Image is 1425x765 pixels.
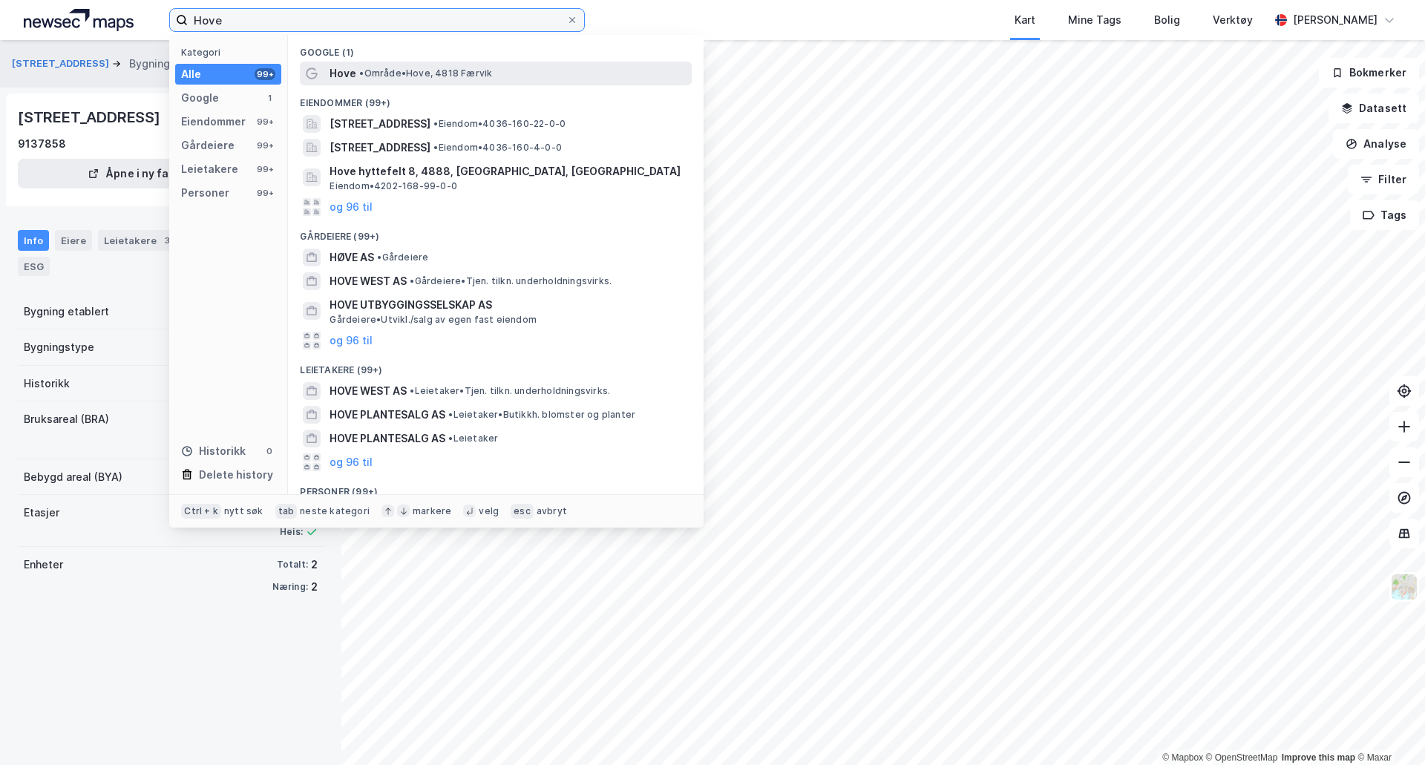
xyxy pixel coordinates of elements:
[288,85,704,112] div: Eiendommer (99+)
[181,113,246,131] div: Eiendommer
[1068,11,1121,29] div: Mine Tags
[288,35,704,62] div: Google (1)
[24,468,122,486] div: Bebygd areal (BYA)
[1213,11,1253,29] div: Verktøy
[24,338,94,356] div: Bygningstype
[330,272,407,290] span: HOVE WEST AS
[288,219,704,246] div: Gårdeiere (99+)
[537,505,567,517] div: avbryt
[288,352,704,379] div: Leietakere (99+)
[18,135,66,153] div: 9137858
[255,139,275,151] div: 99+
[263,92,275,104] div: 1
[433,142,438,153] span: •
[433,118,566,130] span: Eiendom • 4036-160-22-0-0
[1351,694,1425,765] iframe: Chat Widget
[311,556,318,574] div: 2
[1348,165,1419,194] button: Filter
[181,504,221,519] div: Ctrl + k
[410,385,414,396] span: •
[181,89,219,107] div: Google
[181,160,238,178] div: Leietakere
[330,453,373,471] button: og 96 til
[129,55,170,73] div: Bygning
[410,275,612,287] span: Gårdeiere • Tjen. tilkn. underholdningsvirks.
[433,142,562,154] span: Eiendom • 4036-160-4-0-0
[1293,11,1377,29] div: [PERSON_NAME]
[448,433,498,444] span: Leietaker
[433,118,438,129] span: •
[410,385,610,397] span: Leietaker • Tjen. tilkn. underholdningsvirks.
[1162,752,1203,763] a: Mapbox
[330,65,356,82] span: Hove
[1329,93,1419,123] button: Datasett
[330,382,407,400] span: HOVE WEST AS
[1333,129,1419,159] button: Analyse
[24,303,109,321] div: Bygning etablert
[330,406,445,424] span: HOVE PLANTESALG AS
[330,180,457,192] span: Eiendom • 4202-168-99-0-0
[55,230,92,251] div: Eiere
[359,68,492,79] span: Område • Hove, 4818 Færvik
[1206,752,1278,763] a: OpenStreetMap
[330,332,373,349] button: og 96 til
[24,410,109,428] div: Bruksareal (BRA)
[1351,694,1425,765] div: Kontrollprogram for chat
[181,137,235,154] div: Gårdeiere
[1390,573,1418,601] img: Z
[448,409,635,421] span: Leietaker • Butikkh. blomster og planter
[24,375,70,393] div: Historikk
[255,116,275,128] div: 99+
[275,504,298,519] div: tab
[24,9,134,31] img: logo.a4113a55bc3d86da70a041830d287a7e.svg
[18,105,163,129] div: [STREET_ADDRESS]
[263,445,275,457] div: 0
[1350,200,1419,230] button: Tags
[181,184,229,202] div: Personer
[413,505,451,517] div: markere
[280,526,303,538] div: Heis:
[24,504,59,522] div: Etasjer
[255,68,275,80] div: 99+
[181,47,281,58] div: Kategori
[1319,58,1419,88] button: Bokmerker
[448,409,453,420] span: •
[311,578,318,596] div: 2
[160,233,174,248] div: 3
[330,249,374,266] span: HØVE AS
[12,56,112,71] button: [STREET_ADDRESS]
[448,433,453,444] span: •
[377,252,428,263] span: Gårdeiere
[224,505,263,517] div: nytt søk
[181,65,201,83] div: Alle
[511,504,534,519] div: esc
[479,505,499,517] div: velg
[330,296,686,314] span: HOVE UTBYGGINGSSELSKAP AS
[18,159,252,188] button: Åpne i ny fane
[330,115,430,133] span: [STREET_ADDRESS]
[330,430,445,447] span: HOVE PLANTESALG AS
[255,163,275,175] div: 99+
[288,474,704,501] div: Personer (99+)
[181,442,246,460] div: Historikk
[330,314,537,326] span: Gårdeiere • Utvikl./salg av egen fast eiendom
[1015,11,1035,29] div: Kart
[255,187,275,199] div: 99+
[330,198,373,216] button: og 96 til
[98,230,180,251] div: Leietakere
[199,466,273,484] div: Delete history
[1154,11,1180,29] div: Bolig
[272,581,308,593] div: Næring:
[300,505,370,517] div: neste kategori
[188,9,566,31] input: Søk på adresse, matrikkel, gårdeiere, leietakere eller personer
[277,559,308,571] div: Totalt:
[18,230,49,251] div: Info
[24,556,63,574] div: Enheter
[330,162,686,180] span: Hove hyttefelt 8, 4888, [GEOGRAPHIC_DATA], [GEOGRAPHIC_DATA]
[359,68,364,79] span: •
[18,257,50,276] div: ESG
[377,252,381,263] span: •
[330,139,430,157] span: [STREET_ADDRESS]
[1282,752,1355,763] a: Improve this map
[410,275,414,286] span: •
